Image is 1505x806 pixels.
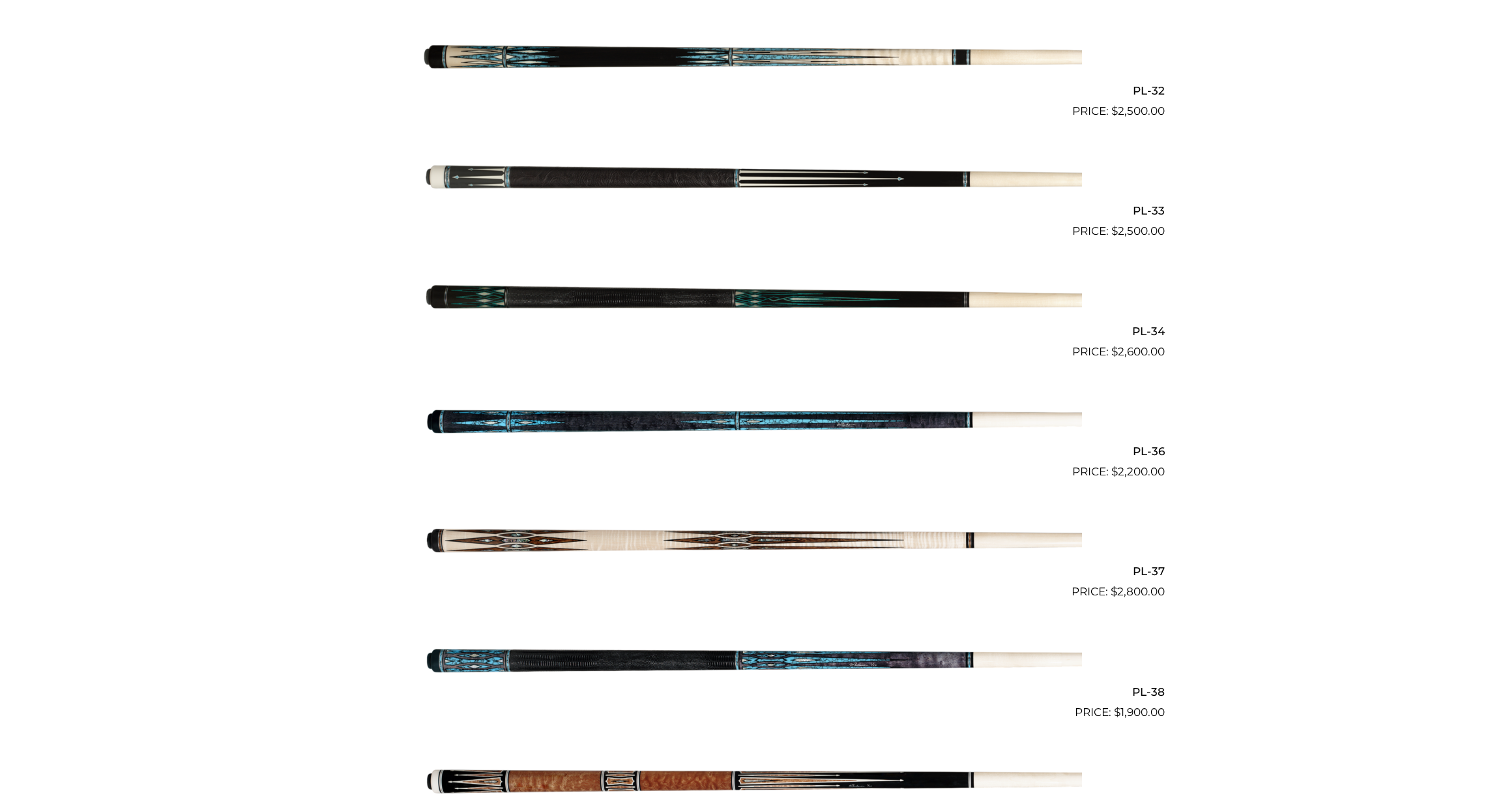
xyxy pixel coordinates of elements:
[341,319,1165,343] h2: PL-34
[424,125,1082,235] img: PL-33
[341,606,1165,721] a: PL-38 $1,900.00
[1114,706,1120,719] span: $
[424,245,1082,355] img: PL-34
[341,366,1165,481] a: PL-36 $2,200.00
[1111,224,1165,237] bdi: 2,500.00
[1111,224,1118,237] span: $
[424,5,1082,114] img: PL-32
[1111,465,1165,478] bdi: 2,200.00
[424,486,1082,595] img: PL-37
[1111,104,1118,117] span: $
[341,560,1165,584] h2: PL-37
[1111,465,1118,478] span: $
[341,125,1165,240] a: PL-33 $2,500.00
[1114,706,1165,719] bdi: 1,900.00
[1111,104,1165,117] bdi: 2,500.00
[424,606,1082,715] img: PL-38
[341,679,1165,704] h2: PL-38
[1111,585,1117,598] span: $
[341,245,1165,360] a: PL-34 $2,600.00
[1111,345,1118,358] span: $
[341,486,1165,601] a: PL-37 $2,800.00
[1111,585,1165,598] bdi: 2,800.00
[341,199,1165,223] h2: PL-33
[341,78,1165,102] h2: PL-32
[341,5,1165,119] a: PL-32 $2,500.00
[424,366,1082,475] img: PL-36
[1111,345,1165,358] bdi: 2,600.00
[341,440,1165,464] h2: PL-36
